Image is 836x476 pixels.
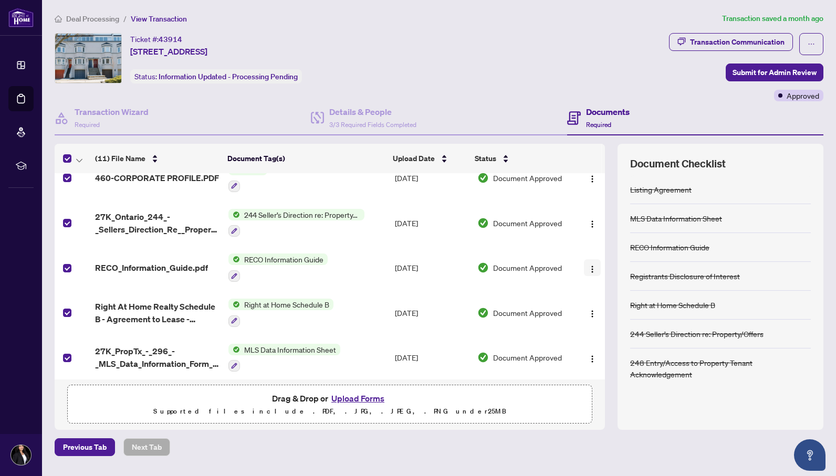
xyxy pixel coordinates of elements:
span: Right at Home Schedule B [240,299,333,310]
th: Upload Date [389,144,471,173]
span: Document Approved [493,172,562,184]
img: Document Status [477,172,489,184]
td: [DATE] [391,200,473,246]
h4: Transaction Wizard [75,105,149,118]
img: Profile Icon [11,445,31,465]
button: Logo [584,349,601,366]
span: Approved [787,90,819,101]
h4: Documents [586,105,630,118]
img: Logo [588,310,597,318]
div: Status: [130,69,302,83]
span: 27K_PropTx_-_296_-_MLS_Data_Information_Form_-_Freehold_-_Lease_Sub-Lease.pdf [95,345,220,370]
img: Status Icon [228,209,240,220]
li: / [123,13,127,25]
span: Document Approved [493,217,562,229]
th: (11) File Name [91,144,223,173]
button: Next Tab [123,438,170,456]
img: Logo [588,220,597,228]
td: [DATE] [391,245,473,290]
div: RECO Information Guide [630,241,709,253]
span: Required [75,121,100,129]
span: (11) File Name [95,153,145,164]
span: Drag & Drop orUpload FormsSupported files include .PDF, .JPG, .JPEG, .PNG under25MB [68,385,592,424]
img: Document Status [477,262,489,273]
div: Registrants Disclosure of Interest [630,270,740,282]
span: MLS Data Information Sheet [240,344,340,355]
span: Document Checklist [630,156,726,171]
span: Submit for Admin Review [733,64,817,81]
td: [DATE] [391,155,473,200]
td: [DATE] [391,290,473,335]
button: Transaction Communication [669,33,793,51]
img: Logo [588,175,597,183]
div: MLS Data Information Sheet [630,213,722,224]
h4: Details & People [329,105,416,118]
div: Ticket #: [130,33,182,45]
div: 248 Entry/Access to Property Tenant Acknowledgement [630,357,811,380]
img: IMG-C12283741_1.jpg [55,34,121,83]
span: Right At Home Realty Schedule B - Agreement to Lease - Residential.pdf [95,300,220,325]
span: Required [586,121,611,129]
img: Logo [588,355,597,363]
button: Status Icon244 Seller’s Direction re: Property/Offers [228,209,364,237]
button: Status IconMLS Data Information Sheet [228,344,340,372]
span: 460-CORPORATE PROFILE.PDF [95,172,219,184]
span: Document Approved [493,307,562,319]
img: logo [8,8,34,27]
span: 3/3 Required Fields Completed [329,121,416,129]
div: Listing Agreement [630,184,692,195]
button: Status IconRECO Information Guide [228,253,328,282]
span: Drag & Drop or [272,392,388,405]
div: Right at Home Schedule B [630,299,715,311]
button: Open asap [794,439,825,471]
span: Previous Tab [63,439,107,456]
div: 244 Seller’s Direction re: Property/Offers [630,328,764,340]
span: Deal Processing [66,14,119,24]
th: Document Tag(s) [223,144,389,173]
img: Status Icon [228,253,240,265]
button: Logo [584,304,601,321]
button: Logo [584,215,601,231]
span: Status [475,153,496,164]
button: Status IconRight at Home Schedule B [228,299,333,327]
span: [STREET_ADDRESS] [130,45,207,58]
button: Logo [584,259,601,276]
span: 27K_Ontario_244_-_Sellers_Direction_Re__Property_Offers_1.pdf [95,210,220,236]
span: Upload Date [393,153,435,164]
span: Document Approved [493,352,562,363]
span: Document Approved [493,262,562,273]
p: Supported files include .PDF, .JPG, .JPEG, .PNG under 25 MB [74,405,586,418]
button: Upload Forms [328,392,388,405]
img: Document Status [477,307,489,319]
img: Logo [588,265,597,273]
div: Transaction Communication [690,34,785,50]
button: Submit for Admin Review [726,64,823,81]
span: 43914 [159,35,182,44]
button: Status IconOther [228,164,267,192]
span: home [55,15,62,23]
span: View Transaction [131,14,187,24]
img: Document Status [477,217,489,229]
th: Status [471,144,573,173]
article: Transaction saved a month ago [722,13,823,25]
img: Document Status [477,352,489,363]
span: Information Updated - Processing Pending [159,72,298,81]
span: 244 Seller’s Direction re: Property/Offers [240,209,364,220]
span: RECO_Information_Guide.pdf [95,261,208,274]
img: Status Icon [228,299,240,310]
span: ellipsis [808,40,815,48]
td: [DATE] [391,335,473,380]
span: RECO Information Guide [240,253,328,265]
img: Status Icon [228,344,240,355]
button: Previous Tab [55,438,115,456]
button: Logo [584,170,601,186]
